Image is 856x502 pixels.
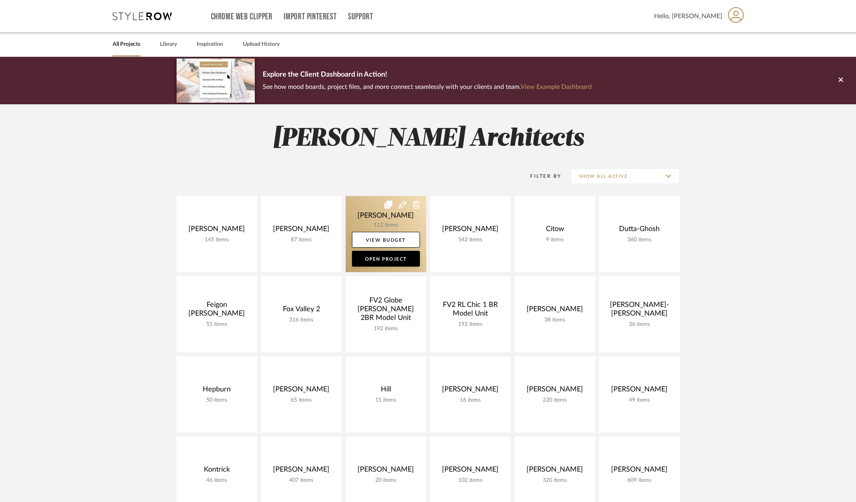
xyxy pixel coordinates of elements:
[263,81,592,92] p: See how mood boards, project files, and more connect seamlessly with your clients and team.
[160,39,177,50] a: Library
[521,385,589,397] div: [PERSON_NAME]
[352,465,420,477] div: [PERSON_NAME]
[654,11,722,21] span: Hello, [PERSON_NAME]
[606,225,674,237] div: Dutta-Ghosh
[183,237,251,243] div: 145 items
[606,321,674,328] div: 36 items
[521,477,589,484] div: 320 items
[284,13,337,20] a: Import Pinterest
[436,237,504,243] div: 542 items
[183,397,251,404] div: 50 items
[521,225,589,237] div: Citow
[113,39,140,50] a: All Projects
[352,296,420,325] div: FV2 Globe [PERSON_NAME] 2BR Model Unit
[521,465,589,477] div: [PERSON_NAME]
[177,58,255,102] img: d5d033c5-7b12-40c2-a960-1ecee1989c38.png
[436,301,504,321] div: FV2 RL Chic 1 BR Model Unit
[183,225,251,237] div: [PERSON_NAME]
[606,237,674,243] div: 360 items
[436,397,504,404] div: 16 items
[267,477,335,484] div: 407 items
[606,465,674,477] div: [PERSON_NAME]
[521,317,589,323] div: 38 items
[267,397,335,404] div: 65 items
[183,301,251,321] div: Feigon [PERSON_NAME]
[267,225,335,237] div: [PERSON_NAME]
[352,477,420,484] div: 20 items
[267,465,335,477] div: [PERSON_NAME]
[348,13,373,20] a: Support
[267,385,335,397] div: [PERSON_NAME]
[352,232,420,248] a: View Budget
[267,317,335,323] div: 316 items
[267,305,335,317] div: Fox Valley 2
[144,124,713,154] h2: [PERSON_NAME] Architects
[197,39,223,50] a: Inspiration
[520,172,562,180] div: Filter By
[436,477,504,484] div: 102 items
[183,321,251,328] div: 55 items
[183,385,251,397] div: Hepburn
[243,39,280,50] a: Upload History
[352,325,420,332] div: 192 items
[352,397,420,404] div: 11 items
[267,237,335,243] div: 87 items
[183,465,251,477] div: Kontrick
[183,477,251,484] div: 46 items
[211,13,273,20] a: Chrome Web Clipper
[436,465,504,477] div: [PERSON_NAME]
[352,385,420,397] div: Hill
[521,305,589,317] div: [PERSON_NAME]
[521,84,592,90] a: View Example Dashboard
[606,301,674,321] div: [PERSON_NAME]-[PERSON_NAME]
[521,237,589,243] div: 9 items
[263,69,592,81] p: Explore the Client Dashboard in Action!
[436,385,504,397] div: [PERSON_NAME]
[436,225,504,237] div: [PERSON_NAME]
[606,477,674,484] div: 609 items
[521,397,589,404] div: 220 items
[352,251,420,267] a: Open Project
[606,397,674,404] div: 49 items
[436,321,504,328] div: 192 items
[606,385,674,397] div: [PERSON_NAME]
